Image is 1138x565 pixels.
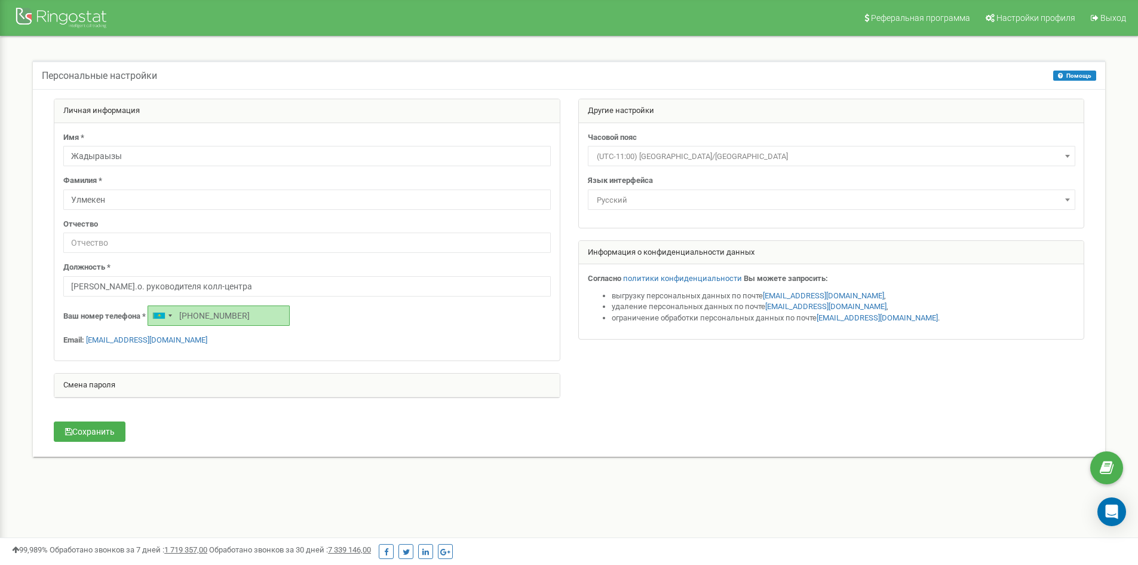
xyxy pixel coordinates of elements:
span: Выход [1100,13,1126,23]
input: Фамилия [63,190,551,210]
label: Имя * [63,132,84,143]
strong: Email: [63,335,84,344]
div: Личная информация [54,99,560,123]
label: Фамилия * [63,175,102,187]
span: Настройки профиля [996,13,1075,23]
a: [EMAIL_ADDRESS][DOMAIN_NAME] [765,302,887,311]
div: Open Intercom Messenger [1097,497,1126,526]
span: (UTC-11:00) Pacific/Midway [592,148,1071,165]
input: Имя [63,146,551,166]
label: Язык интерфейса [588,175,653,187]
a: [EMAIL_ADDRESS][DOMAIN_NAME] [763,291,884,300]
span: Русский [592,192,1071,209]
li: удаление персональных данных по почте , [612,301,1075,313]
strong: Вы можете запросить: [744,274,828,283]
a: политики конфиденциальности [623,274,742,283]
a: [EMAIL_ADDRESS][DOMAIN_NAME] [86,335,207,344]
div: Информация о конфиденциальности данных [579,241,1084,265]
li: выгрузку персональных данных по почте , [612,291,1075,302]
input: Отчество [63,233,551,253]
span: 99,989% [12,545,48,554]
span: (UTC-11:00) Pacific/Midway [588,146,1075,166]
label: Отчество [63,219,98,230]
div: Telephone country code [148,306,176,325]
span: Обработано звонков за 7 дней : [50,545,207,554]
h5: Персональные настройки [42,71,157,81]
u: 7 339 146,00 [328,545,371,554]
u: 1 719 357,00 [164,545,207,554]
span: Обработано звонков за 30 дней : [209,545,371,554]
label: Должность * [63,262,111,273]
input: Должность [63,276,551,297]
li: ограничение обработки персональных данных по почте . [612,313,1075,324]
label: Часовой пояс [588,132,637,143]
span: Русский [588,190,1075,210]
input: +1-800-555-55-55 [148,306,290,326]
span: Реферальная программа [871,13,970,23]
button: Сохранить [54,422,125,442]
label: Ваш номер телефона * [63,311,146,322]
div: Смена пароля [54,374,560,398]
a: [EMAIL_ADDRESS][DOMAIN_NAME] [817,313,938,322]
strong: Согласно [588,274,621,283]
div: Другие настройки [579,99,1084,123]
button: Помощь [1053,71,1096,81]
